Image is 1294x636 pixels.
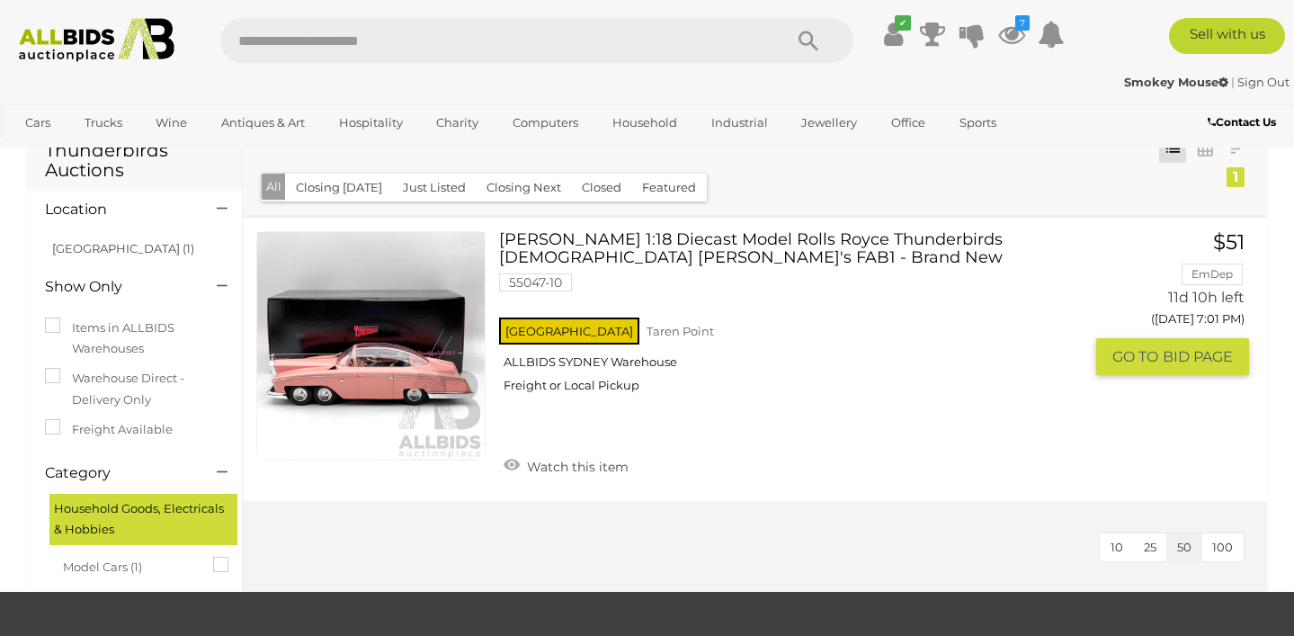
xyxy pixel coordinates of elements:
[790,108,869,138] a: Jewellery
[1166,533,1202,561] button: 50
[1015,15,1030,31] i: 7
[10,18,183,62] img: Allbids.com.au
[879,18,906,50] a: ✔
[52,241,194,255] a: [GEOGRAPHIC_DATA] (1)
[45,419,173,440] label: Freight Available
[501,108,590,138] a: Computers
[1096,338,1249,375] button: GO TOBID PAGE
[601,108,689,138] a: Household
[1213,229,1245,255] span: $51
[1212,540,1233,554] span: 100
[13,138,165,167] a: [GEOGRAPHIC_DATA]
[262,174,286,200] button: All
[45,465,190,481] h4: Category
[1231,75,1235,89] span: |
[1177,540,1191,554] span: 50
[73,108,134,138] a: Trucks
[392,174,477,202] button: Just Listed
[13,108,62,138] a: Cars
[1237,75,1290,89] a: Sign Out
[1208,112,1281,132] a: Contact Us
[631,174,707,202] button: Featured
[63,552,198,578] span: Model Cars (1)
[1100,533,1134,561] button: 10
[895,15,911,31] i: ✔
[998,18,1025,50] a: 7
[522,459,629,475] span: Watch this item
[1124,75,1228,89] strong: Smokey Mouse
[1110,231,1249,377] a: $51 EmDep 11d 10h left ([DATE] 7:01 PM) GO TOBID PAGE
[1208,115,1276,129] b: Contact Us
[144,108,199,138] a: Wine
[571,174,632,202] button: Closed
[1144,540,1156,554] span: 25
[763,18,853,63] button: Search
[327,108,415,138] a: Hospitality
[513,231,1083,407] a: [PERSON_NAME] 1:18 Diecast Model Rolls Royce Thunderbirds [DEMOGRAPHIC_DATA] [PERSON_NAME]'s FAB1...
[1124,75,1231,89] a: Smokey Mouse
[45,140,224,180] h1: Thunderbirds Auctions
[1201,533,1244,561] button: 100
[49,494,237,545] div: Household Goods, Electricals & Hobbies
[700,108,780,138] a: Industrial
[285,174,393,202] button: Closing [DATE]
[1111,540,1123,554] span: 10
[45,318,224,360] label: Items in ALLBIDS Warehouses
[1169,18,1285,54] a: Sell with us
[476,174,572,202] button: Closing Next
[210,108,317,138] a: Antiques & Art
[499,452,633,479] a: Watch this item
[948,108,1008,138] a: Sports
[45,368,224,410] label: Warehouse Direct - Delivery Only
[1227,167,1245,187] div: 1
[1133,533,1167,561] button: 25
[45,279,190,295] h4: Show Only
[45,202,190,218] h4: Location
[1163,347,1233,366] span: BID PAGE
[424,108,490,138] a: Charity
[1112,347,1163,366] span: GO TO
[879,108,937,138] a: Office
